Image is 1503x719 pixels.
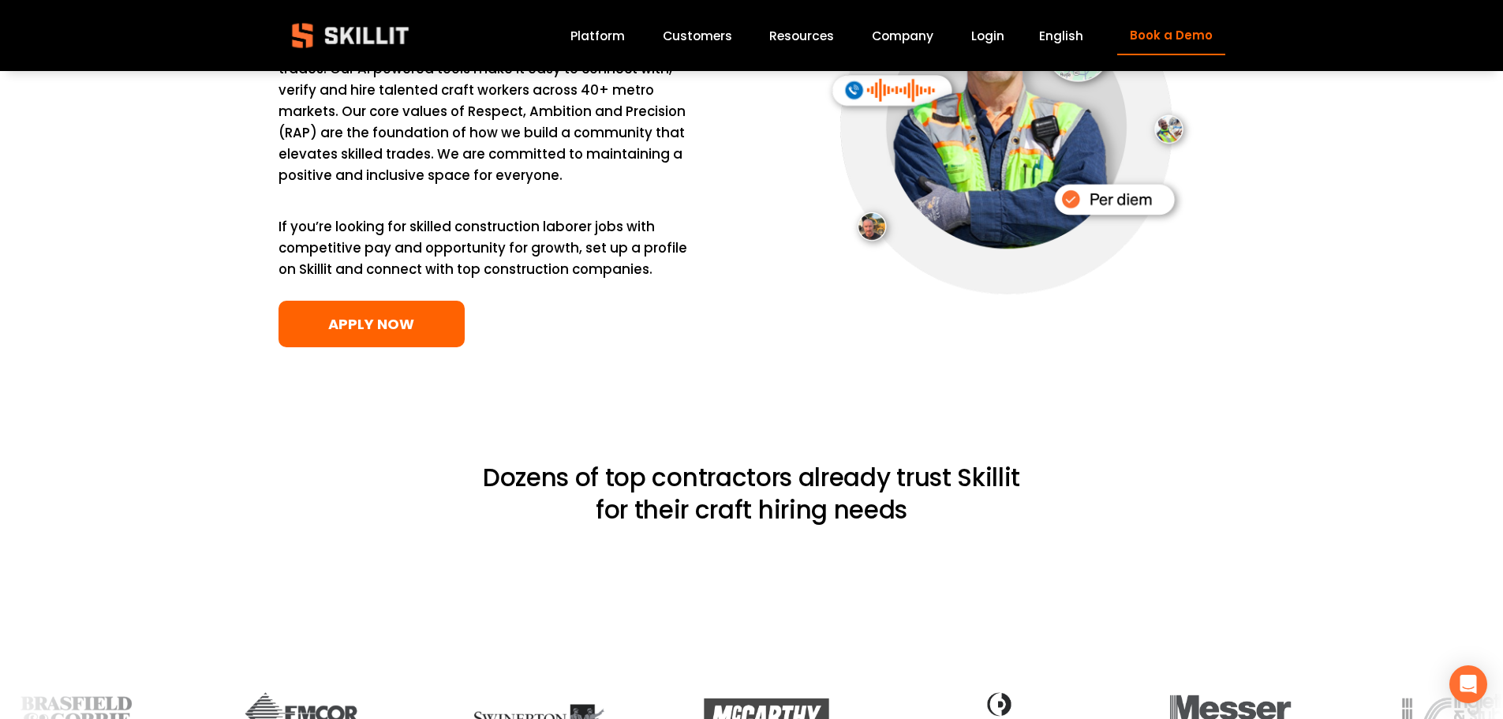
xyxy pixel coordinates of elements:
[1117,17,1224,55] a: Book a Demo
[769,27,834,45] span: Resources
[570,25,625,47] a: Platform
[872,25,933,47] a: Company
[1039,27,1083,45] span: English
[279,301,465,347] a: APPLY NOW
[279,16,705,185] p: We are America’s largest network of vetted craft workers, trusted by the top ENR, Fortune 500 con...
[769,25,834,47] a: folder dropdown
[279,195,705,280] p: If you’re looking for skilled construction laborer jobs with competitive pay and opportunity for ...
[1449,665,1487,703] div: Open Intercom Messenger
[971,25,1004,47] a: Login
[477,462,1026,526] h2: Dozens of top contractors already trust Skillit for their craft hiring needs
[279,12,422,59] img: Skillit
[663,25,732,47] a: Customers
[1039,25,1083,47] div: language picker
